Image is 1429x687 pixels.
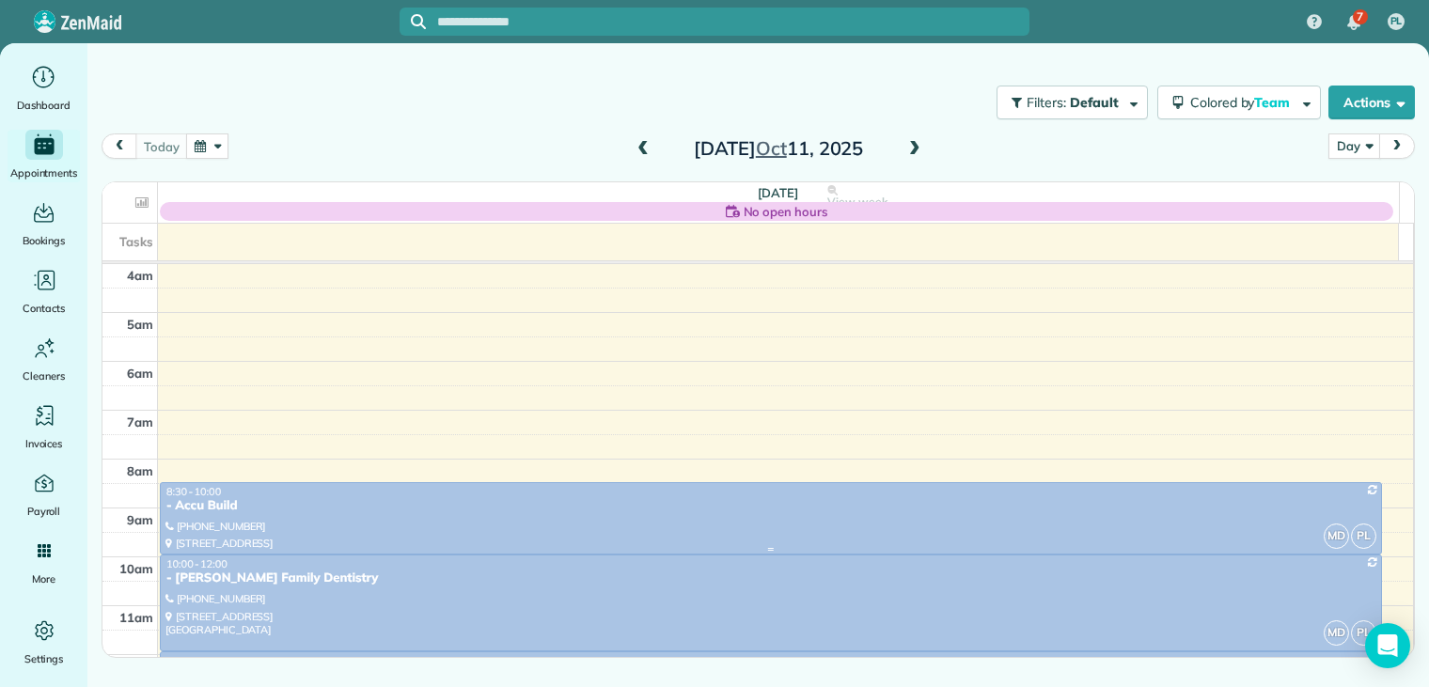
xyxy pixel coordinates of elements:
span: 11am [119,610,153,625]
span: Tasks [119,234,153,249]
a: Contacts [8,265,80,318]
button: prev [102,133,137,159]
span: PL [1351,620,1376,646]
span: 7 [1357,9,1363,24]
span: PL [1351,523,1376,549]
span: Cleaners [23,367,65,385]
span: Team [1254,94,1293,111]
button: Filters: Default [997,86,1148,119]
span: No open hours [744,202,828,221]
a: Dashboard [8,62,80,115]
span: 12:00 - 2:00 [166,654,221,667]
span: PL [1390,14,1403,29]
span: 10am [119,561,153,576]
span: Payroll [27,502,61,521]
span: 7am [127,414,153,429]
a: Invoices [8,400,80,453]
span: View week [827,195,887,210]
button: Focus search [400,14,426,29]
span: Colored by [1190,94,1296,111]
div: 7 unread notifications [1334,2,1374,43]
span: MD [1324,620,1349,646]
span: Filters: [1027,94,1066,111]
button: Actions [1328,86,1415,119]
span: 4am [127,268,153,283]
a: Bookings [8,197,80,250]
span: Dashboard [17,96,71,115]
span: 8am [127,463,153,478]
h2: [DATE] 11, 2025 [661,138,896,159]
button: Day [1328,133,1380,159]
span: Settings [24,649,64,668]
button: next [1379,133,1415,159]
div: Open Intercom Messenger [1365,623,1410,668]
a: Settings [8,616,80,668]
button: Colored byTeam [1157,86,1321,119]
div: - [PERSON_NAME] Family Dentistry [165,570,1376,586]
span: Oct [756,136,787,160]
span: Invoices [25,434,63,453]
a: Filters: Default [987,86,1148,119]
a: Cleaners [8,333,80,385]
span: [DATE] [758,185,798,200]
span: 9am [127,512,153,527]
a: Appointments [8,130,80,182]
span: 6am [127,366,153,381]
svg: Focus search [411,14,426,29]
div: - Accu Build [165,498,1376,514]
span: Default [1070,94,1120,111]
a: Payroll [8,468,80,521]
span: Bookings [23,231,66,250]
span: 8:30 - 10:00 [166,485,221,498]
span: 10:00 - 12:00 [166,557,228,570]
span: MD [1324,523,1349,549]
span: Contacts [23,299,65,318]
span: Appointments [10,164,78,182]
span: More [32,570,55,588]
button: today [135,133,187,159]
span: 5am [127,317,153,332]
